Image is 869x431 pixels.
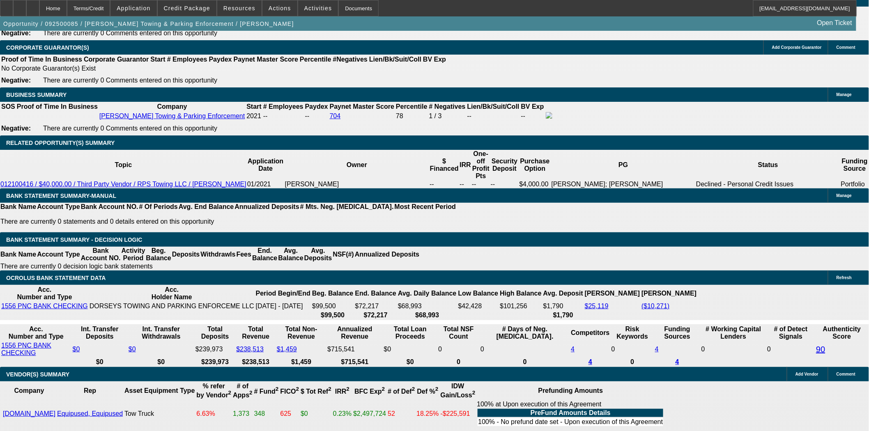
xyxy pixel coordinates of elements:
b: # Employees [167,56,207,63]
sup: 2 [296,386,299,392]
th: $72,217 [355,311,397,319]
a: 1556 PNC BANK CHECKING [1,303,88,309]
th: 0 [480,358,570,366]
th: Int. Transfer Withdrawals [128,325,194,341]
th: [PERSON_NAME] [584,286,640,301]
th: Funding Sources [655,325,700,341]
span: Resources [223,5,255,11]
td: No Corporate Guarantor(s) Exist [1,64,450,73]
a: $238,513 [236,346,264,353]
th: IRR [459,150,471,180]
td: -- [429,180,459,188]
span: Opportunity / 092500085 / [PERSON_NAME] Towing & Parking Enforcement / [PERSON_NAME] [3,21,294,27]
b: $ Tot Ref [301,388,331,395]
th: One-off Profit Pts [471,150,490,180]
a: Open Ticket [814,16,855,30]
th: $ Financed [429,150,459,180]
a: 012100416 / $40,000.00 / Third Party Vendor / RPS Towing LLC / [PERSON_NAME] [0,181,246,188]
td: 0 [767,342,815,357]
b: #Negatives [333,56,368,63]
td: Portfolio [841,180,869,188]
sup: 2 [472,390,475,396]
a: 4 [655,346,659,353]
span: Comment [837,45,855,50]
td: 18.25% [416,400,439,427]
a: $25,119 [585,303,609,309]
span: Credit Package [164,5,210,11]
th: Security Deposit [490,150,519,180]
th: Acc. Number and Type [1,286,88,301]
th: # Of Periods [139,203,178,211]
th: $1,790 [543,311,584,319]
td: $68,993 [398,302,457,310]
th: Funding Source [841,150,869,180]
td: $101,256 [499,302,542,310]
a: $0 [129,346,136,353]
span: VENDOR(S) SUMMARY [6,371,69,378]
td: Tow Truck [124,400,195,427]
span: BANK STATEMENT SUMMARY-MANUAL [6,193,116,199]
a: Equipused, Equipused [57,410,123,417]
a: 704 [330,112,341,119]
span: Actions [269,5,291,11]
th: Proof of Time In Business [1,55,83,64]
td: 2021 [246,112,262,121]
span: Manage [837,92,852,97]
sup: 2 [382,386,385,392]
b: Def % [417,388,439,395]
b: PreFund Amounts Details [531,409,611,416]
th: $99,500 [312,311,354,319]
b: Negative: [1,125,31,132]
th: $715,541 [327,358,382,366]
th: Application Date [247,150,285,180]
b: Percentile [396,103,427,110]
th: $238,513 [236,358,276,366]
sup: 2 [249,390,252,396]
td: $99,500 [312,302,354,310]
td: 52 [387,400,415,427]
th: Bank Account NO. [80,203,139,211]
th: Total Non-Revenue [276,325,326,341]
td: $0 [384,342,437,357]
th: Bank Account NO. [80,247,121,262]
th: Competitors [571,325,610,341]
td: [DATE] - [DATE] [255,302,311,310]
th: # Mts. Neg. [MEDICAL_DATA]. [300,203,394,211]
b: IRR [335,388,349,395]
b: Paynet Master Score [234,56,298,63]
th: Account Type [37,247,80,262]
th: Proof of Time In Business [16,103,98,111]
a: 1556 PNC BANK CHECKING [1,342,51,356]
sup: 2 [228,390,231,396]
th: $0 [128,358,194,366]
th: Avg. Daily Balance [398,286,457,301]
td: [PERSON_NAME]; [PERSON_NAME] [551,180,696,188]
span: Bank Statement Summary - Decision Logic [6,236,143,243]
th: $0 [72,358,127,366]
a: 4 [589,358,592,365]
span: OCROLUS BANK STATEMENT DATA [6,275,106,281]
div: 100% at Upon execution of this Agreement [477,401,664,427]
td: $42,428 [458,302,499,310]
th: Sum of the Total NSF Count and Total Overdraft Fee Count from Ocrolus [438,325,479,341]
td: -- [490,180,519,188]
span: There are currently 0 Comments entered on this opportunity [43,125,217,132]
td: 6.63% [196,400,232,427]
td: 100% - No prefund date set - Upon execution of this Agreement [478,418,663,426]
b: Lien/Bk/Suit/Coll [369,56,421,63]
td: -- [467,112,520,121]
th: Activity Period [121,247,146,262]
td: $2,497,724 [353,400,386,427]
th: Authenticity Score [816,325,868,341]
th: Withdrawls [200,247,236,262]
th: Most Recent Period [394,203,456,211]
th: [PERSON_NAME] [641,286,697,301]
span: Application [117,5,150,11]
th: Annualized Revenue [327,325,382,341]
sup: 2 [347,386,349,392]
th: Avg. End Balance [178,203,234,211]
th: # of Detect Signals [767,325,815,341]
b: Company [157,103,187,110]
td: 348 [254,400,279,427]
a: [DOMAIN_NAME] [3,410,55,417]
